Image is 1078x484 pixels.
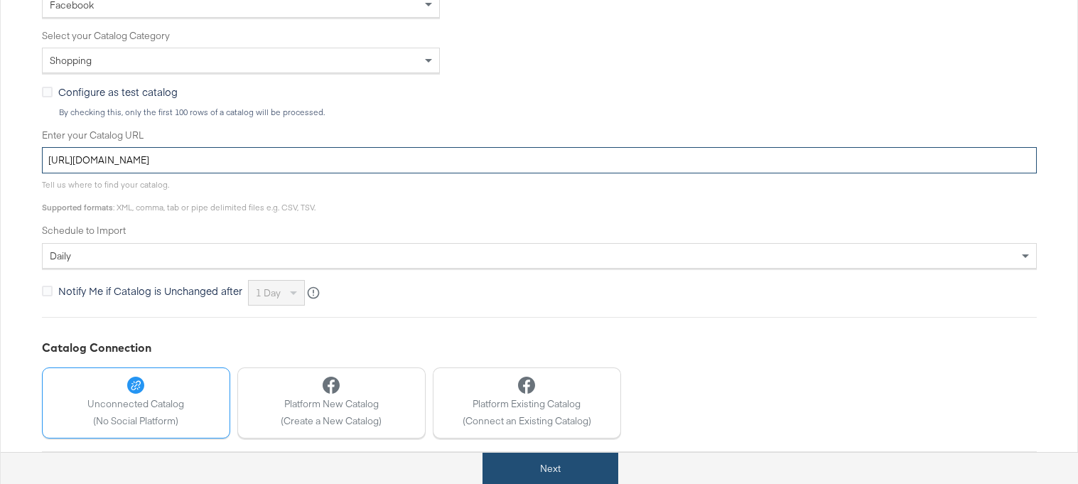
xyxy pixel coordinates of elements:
[463,397,591,411] span: Platform Existing Catalog
[42,29,1037,43] label: Select your Catalog Category
[256,286,281,299] span: 1 day
[433,367,621,439] button: Platform Existing Catalog(Connect an Existing Catalog)
[463,414,591,428] span: (Connect an Existing Catalog)
[50,249,71,262] span: daily
[42,202,113,213] strong: Supported formats
[42,340,1037,356] div: Catalog Connection
[87,397,184,411] span: Unconnected Catalog
[58,85,178,99] span: Configure as test catalog
[42,367,230,439] button: Unconnected Catalog(No Social Platform)
[237,367,426,439] button: Platform New Catalog(Create a New Catalog)
[58,284,242,298] span: Notify Me if Catalog is Unchanged after
[58,107,1037,117] div: By checking this, only the first 100 rows of a catalog will be processed.
[50,54,92,67] span: Shopping
[42,179,316,213] span: Tell us where to find your catalog. : XML, comma, tab or pipe delimited files e.g. CSV, TSV.
[42,147,1037,173] input: Enter Catalog URL, e.g. http://www.example.com/products.xml
[87,414,184,428] span: (No Social Platform)
[281,414,382,428] span: (Create a New Catalog)
[42,224,1037,237] label: Schedule to Import
[281,397,382,411] span: Platform New Catalog
[42,129,1037,142] label: Enter your Catalog URL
